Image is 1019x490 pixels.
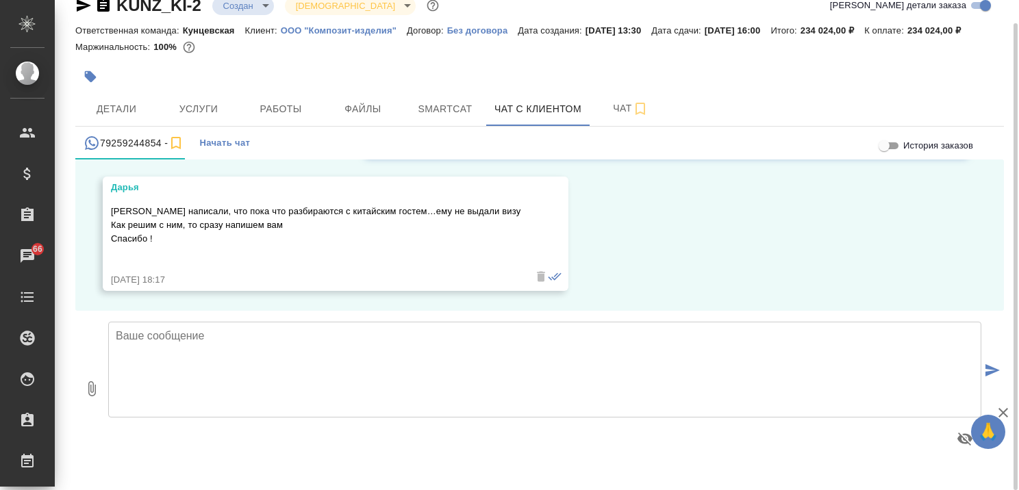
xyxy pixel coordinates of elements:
[651,25,704,36] p: Дата сдачи:
[166,101,231,118] span: Услуги
[518,25,585,36] p: Дата создания:
[183,25,245,36] p: Кунцевская
[84,101,149,118] span: Детали
[407,25,447,36] p: Договор:
[598,100,664,117] span: Чат
[948,422,981,455] button: Предпросмотр
[907,25,971,36] p: 234 024,00 ₽
[75,25,183,36] p: Ответственная команда:
[75,62,105,92] button: Добавить тэг
[632,101,649,117] svg: Подписаться
[801,25,864,36] p: 234 024,00 ₽
[245,25,281,36] p: Клиент:
[494,101,581,118] span: Чат с клиентом
[281,25,407,36] p: ООО "Композит-изделия"
[447,24,518,36] a: Без договора
[3,239,51,273] a: 66
[971,415,1005,449] button: 🙏
[84,135,184,152] div: 79259244854 (Дарья) - (undefined)
[412,101,478,118] span: Smartcat
[75,127,1004,159] div: simple tabs example
[25,242,51,256] span: 66
[199,136,250,151] span: Начать чат
[447,25,518,36] p: Без договора
[111,181,520,194] div: Дарья
[111,273,520,287] div: [DATE] 18:17
[168,135,184,151] svg: Подписаться
[705,25,771,36] p: [DATE] 16:00
[330,101,396,118] span: Файлы
[75,42,153,52] p: Маржинальность:
[586,25,652,36] p: [DATE] 13:30
[192,127,257,159] button: Начать чат
[111,205,520,246] p: [PERSON_NAME] написали, что пока что разбираются с китайским гостем…ему не выдали визу Как решим ...
[864,25,907,36] p: К оплате:
[248,101,314,118] span: Работы
[153,42,180,52] p: 100%
[770,25,800,36] p: Итого:
[281,24,407,36] a: ООО "Композит-изделия"
[180,38,198,56] button: 0.00 RUB;
[903,139,973,153] span: История заказов
[977,417,1000,446] span: 🙏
